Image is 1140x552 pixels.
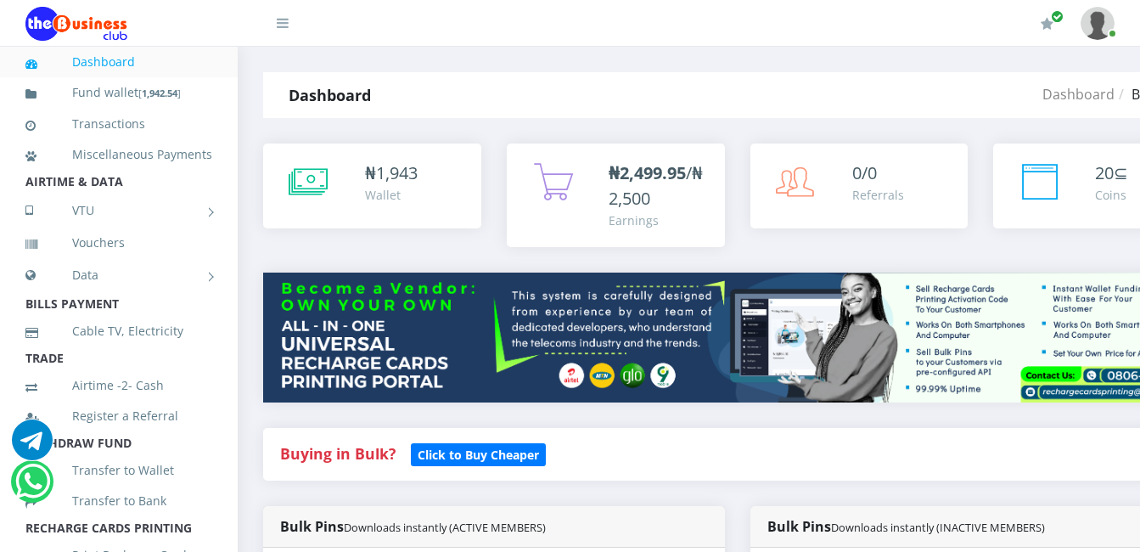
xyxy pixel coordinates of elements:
[25,312,212,351] a: Cable TV, Electricity
[25,482,212,521] a: Transfer to Bank
[1041,17,1053,31] i: Renew/Upgrade Subscription
[1095,161,1114,184] span: 20
[25,397,212,436] a: Register a Referral
[25,189,212,232] a: VTU
[15,474,50,502] a: Chat for support
[138,87,181,99] small: [ ]
[609,161,703,210] span: /₦2,500
[12,432,53,460] a: Chat for support
[280,517,546,536] strong: Bulk Pins
[609,161,686,184] b: ₦2,499.95
[365,161,418,186] div: ₦
[767,517,1045,536] strong: Bulk Pins
[142,87,177,99] b: 1,942.54
[507,144,725,247] a: ₦2,499.95/₦2,500 Earnings
[1095,161,1128,186] div: ⊆
[411,443,546,464] a: Click to Buy Cheaper
[263,144,481,228] a: ₦1,943 Wallet
[1042,85,1115,104] a: Dashboard
[25,104,212,144] a: Transactions
[418,447,539,463] b: Click to Buy Cheaper
[750,144,969,228] a: 0/0 Referrals
[280,443,396,464] strong: Buying in Bulk?
[344,520,546,535] small: Downloads instantly (ACTIVE MEMBERS)
[25,254,212,296] a: Data
[25,135,212,174] a: Miscellaneous Payments
[25,223,212,262] a: Vouchers
[25,7,127,41] img: Logo
[1095,186,1128,204] div: Coins
[852,161,877,184] span: 0/0
[1081,7,1115,40] img: User
[25,42,212,82] a: Dashboard
[25,451,212,490] a: Transfer to Wallet
[365,186,418,204] div: Wallet
[289,85,371,105] strong: Dashboard
[609,211,708,229] div: Earnings
[852,186,904,204] div: Referrals
[25,366,212,405] a: Airtime -2- Cash
[376,161,418,184] span: 1,943
[1051,10,1064,23] span: Renew/Upgrade Subscription
[25,73,212,113] a: Fund wallet[1,942.54]
[831,520,1045,535] small: Downloads instantly (INACTIVE MEMBERS)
